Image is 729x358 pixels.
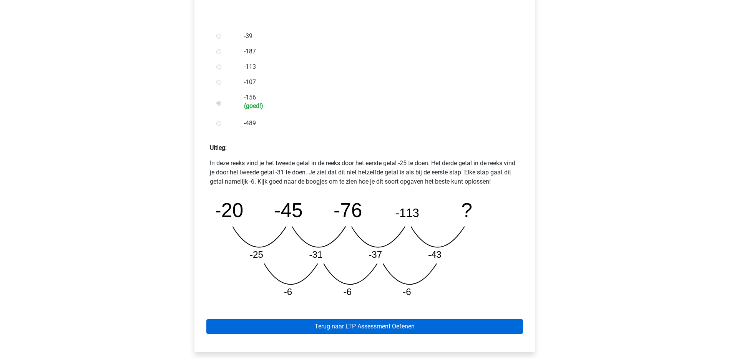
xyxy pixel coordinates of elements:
label: -156 [244,93,510,109]
h6: (goed!) [244,102,510,109]
label: -187 [244,47,510,56]
tspan: -76 [334,199,362,221]
tspan: -37 [369,249,382,260]
label: -107 [244,78,510,87]
tspan: -45 [274,199,303,221]
a: Terug naar LTP Assessment Oefenen [206,319,523,334]
p: In deze reeks vind je het tweede getal in de reeks door het eerste getal -25 te doen. Het derde g... [210,159,520,186]
label: -489 [244,119,510,128]
strong: Uitleg: [210,144,227,151]
tspan: -6 [284,287,292,297]
tspan: -43 [428,249,442,260]
tspan: ? [461,199,472,221]
label: -39 [244,31,510,41]
tspan: -6 [403,287,411,297]
tspan: -25 [249,249,263,260]
tspan: -20 [214,199,243,221]
tspan: -6 [343,287,352,297]
tspan: -31 [309,249,322,260]
label: -113 [244,62,510,71]
tspan: -113 [395,206,419,220]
